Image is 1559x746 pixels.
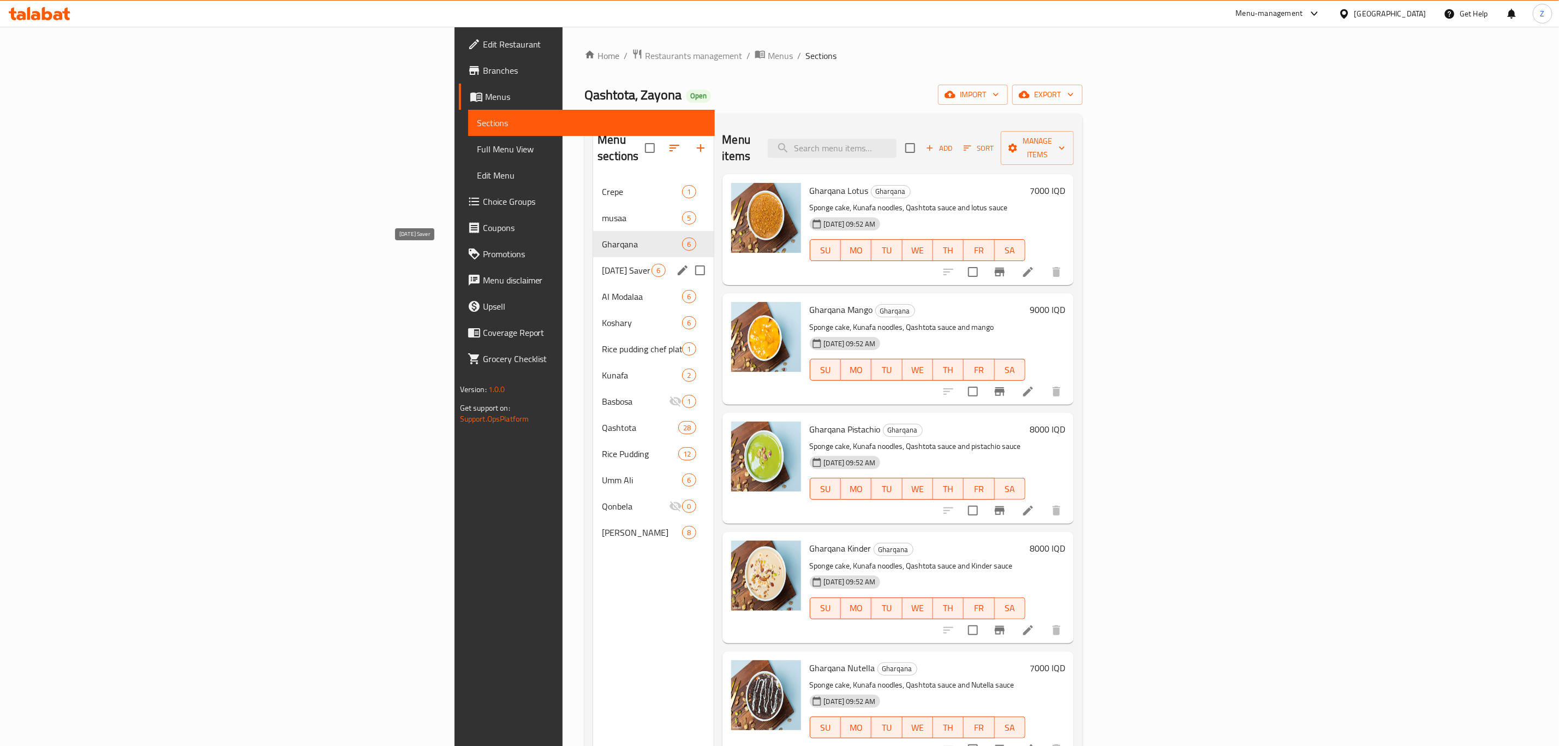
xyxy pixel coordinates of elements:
[845,362,867,378] span: MO
[602,526,682,539] span: [PERSON_NAME]
[602,290,682,303] div: Al Modalaa
[459,188,715,215] a: Choice Groups
[820,219,880,229] span: [DATE] 09:52 AM
[768,139,897,158] input: search
[1030,660,1065,676] h6: 7000 IQD
[755,49,793,63] a: Menus
[459,346,715,372] a: Grocery Checklist
[768,49,793,62] span: Menus
[602,395,669,408] span: Basbosa
[682,342,696,356] div: items
[682,473,696,487] div: items
[871,185,910,198] span: Gharqana
[459,267,715,293] a: Menu disclaimer
[683,370,695,381] span: 2
[878,662,917,675] span: Gharqana
[459,84,715,110] a: Menus
[682,395,696,408] div: items
[679,423,695,433] span: 28
[933,359,964,381] button: TH
[987,617,1013,643] button: Branch-specific-item
[876,720,898,736] span: TU
[937,362,959,378] span: TH
[877,662,917,676] div: Gharqana
[682,526,696,539] div: items
[883,424,923,437] div: Gharqana
[602,342,682,356] span: Rice pudding chef plate
[593,467,713,493] div: Umm Ali6
[459,241,715,267] a: Promotions
[1043,259,1070,285] button: delete
[731,422,801,492] img: Gharqana Pistachio
[810,440,1026,453] p: Sponge cake, Kunafa noodles, Qashtota sauce and pistachio sauce
[820,696,880,707] span: [DATE] 09:52 AM
[683,187,695,197] span: 1
[674,262,691,279] button: edit
[1022,385,1035,398] a: Edit menu item
[924,142,954,155] span: Add
[593,388,713,415] div: Basbosa1
[874,543,913,556] span: Gharqana
[731,541,801,611] img: Gharqana Kinder
[876,362,898,378] span: TU
[1030,302,1065,317] h6: 9000 IQD
[947,88,999,102] span: import
[688,135,714,161] button: Add section
[871,185,911,198] div: Gharqana
[682,290,696,303] div: items
[459,319,715,346] a: Coverage Report
[468,110,715,136] a: Sections
[460,412,529,426] a: Support.OpsPlatform
[964,239,994,261] button: FR
[683,213,695,223] span: 5
[459,215,715,241] a: Coupons
[460,401,510,415] span: Get support on:
[841,597,871,619] button: MO
[459,57,715,84] a: Branches
[999,720,1021,736] span: SA
[968,362,990,378] span: FR
[903,239,933,261] button: WE
[820,458,880,468] span: [DATE] 09:52 AM
[907,600,929,616] span: WE
[1043,498,1070,524] button: delete
[933,239,964,261] button: TH
[477,169,706,182] span: Edit Menu
[602,500,669,513] div: Qonbela
[678,447,696,460] div: items
[810,478,841,500] button: SU
[810,421,881,437] span: Gharqana Pistachio
[731,660,801,730] img: Gharqana Nutella
[483,352,706,365] span: Grocery Checklist
[593,179,713,205] div: Crepe1
[1030,422,1065,437] h6: 8000 IQD
[810,717,841,738] button: SU
[1012,85,1083,105] button: export
[593,174,713,550] nav: Menu sections
[683,528,695,538] span: 8
[968,720,990,736] span: FR
[999,600,1021,616] span: SA
[810,201,1026,215] p: Sponge cake, Kunafa noodles, Qashtota sauce and lotus sauce
[871,359,902,381] button: TU
[968,242,990,258] span: FR
[678,421,696,434] div: items
[1030,183,1065,198] h6: 7000 IQD
[961,380,984,403] span: Select to update
[731,183,801,253] img: Gharqana Lotus
[841,359,871,381] button: MO
[459,293,715,319] a: Upsell
[907,720,929,736] span: WE
[871,717,902,738] button: TU
[999,481,1021,497] span: SA
[683,239,695,250] span: 6
[602,211,682,224] span: musaa
[876,242,898,258] span: TU
[810,559,1026,573] p: Sponge cake, Kunafa noodles, Qashtota sauce and Kinder sauce
[797,49,801,62] li: /
[1043,617,1070,643] button: delete
[683,501,695,512] span: 0
[845,481,867,497] span: MO
[810,301,873,318] span: Gharqana Mango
